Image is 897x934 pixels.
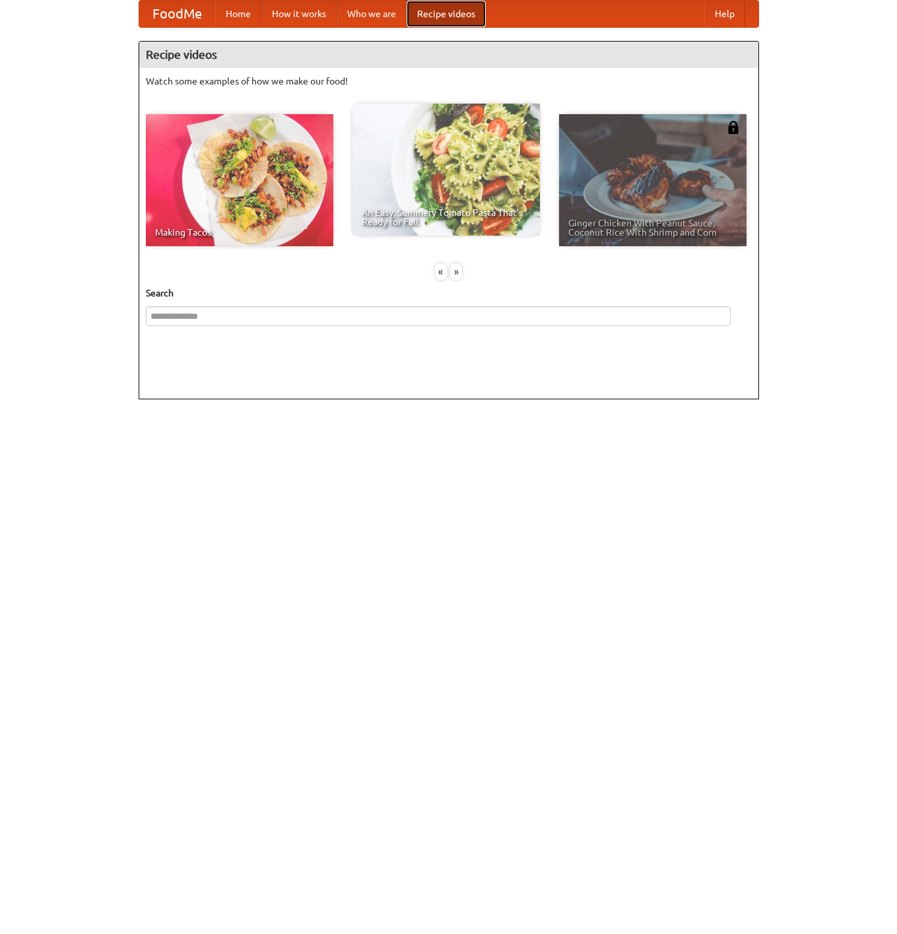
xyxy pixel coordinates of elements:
a: Making Tacos [146,114,333,246]
div: » [450,263,462,280]
a: How it works [261,1,337,27]
p: Watch some examples of how we make our food! [146,75,752,88]
span: An Easy, Summery Tomato Pasta That's Ready for Fall [362,208,531,226]
a: Home [215,1,261,27]
div: « [435,263,447,280]
a: FoodMe [139,1,215,27]
a: Recipe videos [407,1,486,27]
a: Who we are [337,1,407,27]
h4: Recipe videos [139,42,758,68]
h5: Search [146,286,752,300]
img: 483408.png [727,121,740,134]
span: Making Tacos [155,228,324,237]
a: Help [704,1,745,27]
a: An Easy, Summery Tomato Pasta That's Ready for Fall [352,104,540,236]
